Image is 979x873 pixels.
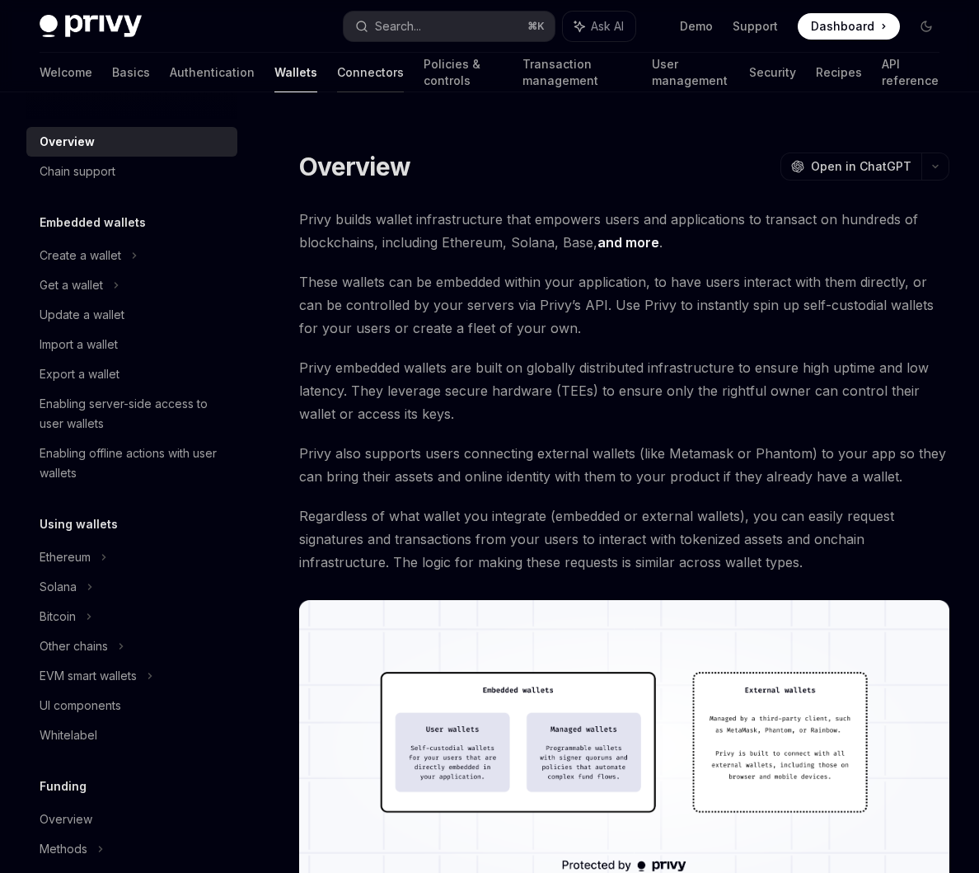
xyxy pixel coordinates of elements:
a: Overview [26,805,237,834]
h5: Using wallets [40,514,118,534]
a: Overview [26,127,237,157]
span: Privy embedded wallets are built on globally distributed infrastructure to ensure high uptime and... [299,356,949,425]
a: Enabling server-side access to user wallets [26,389,237,439]
div: Overview [40,132,95,152]
span: Privy also supports users connecting external wallets (like Metamask or Phantom) to your app so t... [299,442,949,488]
a: Enabling offline actions with user wallets [26,439,237,488]
a: Whitelabel [26,720,237,750]
a: Update a wallet [26,300,237,330]
h1: Overview [299,152,410,181]
img: dark logo [40,15,142,38]
span: ⌘ K [527,20,545,33]
a: Export a wallet [26,359,237,389]
a: Policies & controls [424,53,503,92]
div: Other chains [40,636,108,656]
span: Open in ChatGPT [811,158,911,175]
div: Create a wallet [40,246,121,265]
div: Import a wallet [40,335,118,354]
a: Transaction management [522,53,632,92]
button: Toggle dark mode [913,13,939,40]
span: Ask AI [591,18,624,35]
div: Chain support [40,162,115,181]
a: Recipes [816,53,862,92]
a: User management [652,53,729,92]
div: Update a wallet [40,305,124,325]
a: Welcome [40,53,92,92]
a: Wallets [274,53,317,92]
div: Whitelabel [40,725,97,745]
a: Chain support [26,157,237,186]
div: Methods [40,839,87,859]
a: Basics [112,53,150,92]
a: API reference [882,53,939,92]
span: Dashboard [811,18,874,35]
div: Get a wallet [40,275,103,295]
div: Search... [375,16,421,36]
span: Regardless of what wallet you integrate (embedded or external wallets), you can easily request si... [299,505,949,574]
div: EVM smart wallets [40,666,137,686]
div: Solana [40,577,77,597]
a: Support [733,18,778,35]
div: Overview [40,810,92,829]
h5: Funding [40,777,87,796]
a: UI components [26,691,237,720]
a: Demo [680,18,713,35]
a: Import a wallet [26,330,237,359]
a: Connectors [337,53,404,92]
button: Ask AI [563,12,635,41]
button: Open in ChatGPT [780,153,921,181]
div: Enabling offline actions with user wallets [40,444,227,483]
a: Dashboard [798,13,900,40]
a: and more [597,234,659,251]
div: Bitcoin [40,607,76,627]
button: Search...⌘K [344,12,554,41]
h5: Embedded wallets [40,213,146,232]
div: Ethereum [40,547,91,567]
div: Enabling server-side access to user wallets [40,394,227,434]
a: Authentication [170,53,255,92]
span: Privy builds wallet infrastructure that empowers users and applications to transact on hundreds o... [299,208,949,254]
div: UI components [40,696,121,716]
a: Security [749,53,796,92]
span: These wallets can be embedded within your application, to have users interact with them directly,... [299,270,949,340]
div: Export a wallet [40,364,119,384]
